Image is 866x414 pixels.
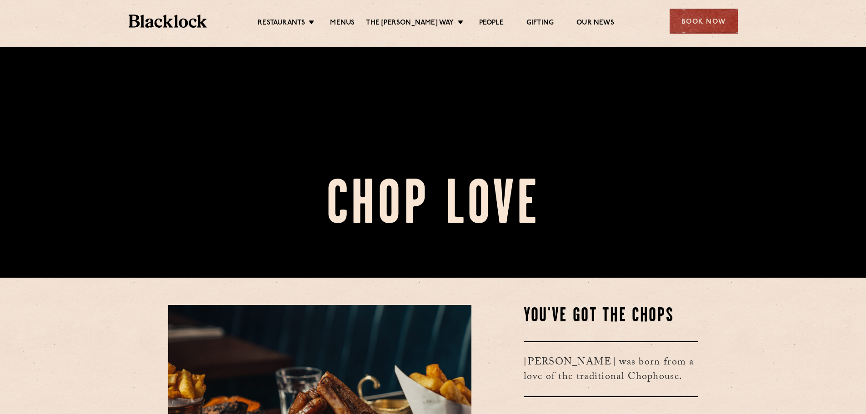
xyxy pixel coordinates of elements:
h3: [PERSON_NAME] was born from a love of the traditional Chophouse. [524,341,698,397]
h2: You've Got The Chops [524,305,698,328]
a: People [479,19,504,29]
img: BL_Textured_Logo-footer-cropped.svg [129,15,207,28]
div: Book Now [670,9,738,34]
a: Menus [330,19,355,29]
a: Gifting [526,19,554,29]
a: Our News [576,19,614,29]
a: Restaurants [258,19,305,29]
a: The [PERSON_NAME] Way [366,19,454,29]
